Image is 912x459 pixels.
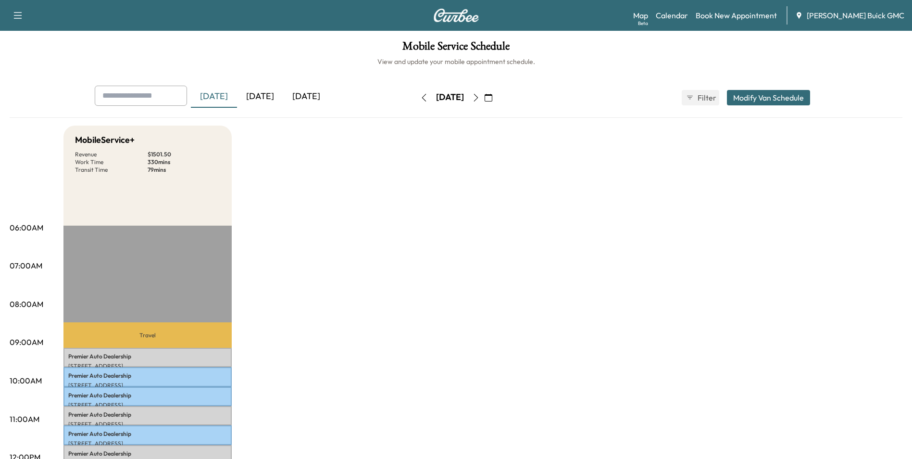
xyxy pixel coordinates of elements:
div: [DATE] [283,86,329,108]
p: [STREET_ADDRESS] [68,421,227,428]
p: 09:00AM [10,336,43,348]
div: [DATE] [191,86,237,108]
span: Filter [698,92,715,103]
p: Transit Time [75,166,148,174]
p: $ 1501.50 [148,151,220,158]
p: [STREET_ADDRESS] [68,362,227,370]
p: Premier Auto Dealership [68,430,227,438]
a: Calendar [656,10,688,21]
p: Premier Auto Dealership [68,450,227,458]
p: 06:00AM [10,222,43,233]
p: 11:00AM [10,413,39,425]
p: [STREET_ADDRESS] [68,382,227,389]
h1: Mobile Service Schedule [10,40,902,57]
button: Filter [682,90,719,105]
p: 79 mins [148,166,220,174]
p: Premier Auto Dealership [68,372,227,380]
p: Travel [63,322,232,347]
p: Work Time [75,158,148,166]
p: Premier Auto Dealership [68,392,227,399]
p: 07:00AM [10,260,42,271]
img: Curbee Logo [433,9,479,22]
p: [STREET_ADDRESS] [68,401,227,409]
p: 330 mins [148,158,220,166]
a: MapBeta [633,10,648,21]
p: Revenue [75,151,148,158]
h6: View and update your mobile appointment schedule. [10,57,902,66]
p: 10:00AM [10,375,42,386]
div: [DATE] [237,86,283,108]
div: Beta [638,20,648,27]
p: 08:00AM [10,298,43,310]
a: Book New Appointment [696,10,777,21]
p: Premier Auto Dealership [68,411,227,419]
span: [PERSON_NAME] Buick GMC [807,10,904,21]
div: [DATE] [436,91,464,103]
button: Modify Van Schedule [727,90,810,105]
p: Premier Auto Dealership [68,353,227,360]
h5: MobileService+ [75,133,135,147]
p: [STREET_ADDRESS] [68,440,227,447]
